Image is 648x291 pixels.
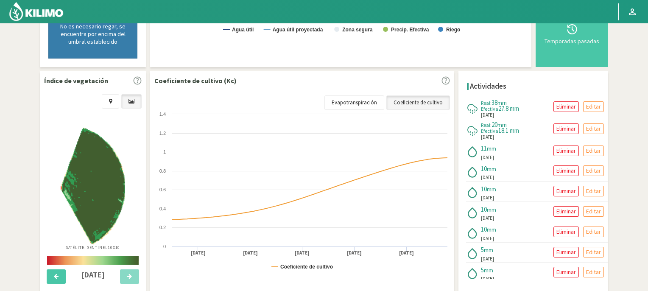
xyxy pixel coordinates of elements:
span: Efectiva [481,128,498,134]
p: Eliminar [556,186,576,196]
text: Coeficiente de cultivo [280,264,333,270]
h4: [DATE] [71,271,115,279]
text: Zona segura [342,27,373,33]
p: Eliminar [556,102,576,112]
span: 27.8 mm [498,104,519,112]
span: mm [487,206,496,213]
img: a487eacc-f788-4cdf-abca-482e5696959c_-_sentinel_-_2025-09-03.png [61,128,125,244]
button: Editar [583,101,604,112]
span: [DATE] [481,154,494,161]
p: No es necesario regar, se encuentra por encima del umbral establecido [57,22,128,45]
text: 0.8 [159,168,166,173]
span: mm [487,226,496,233]
p: Satélite: Sentinel [66,244,120,251]
button: Editar [583,145,604,156]
span: [DATE] [481,255,494,263]
button: Editar [583,267,604,277]
text: [DATE] [191,250,206,256]
button: Eliminar [553,145,579,156]
text: 0 [163,244,166,249]
span: [DATE] [481,134,494,141]
p: Editar [586,124,601,134]
p: Coeficiente de cultivo (Kc) [154,76,237,86]
p: Editar [586,247,601,257]
span: 11 [481,144,487,152]
p: Editar [586,166,601,176]
text: [DATE] [243,250,258,256]
button: Eliminar [553,206,579,217]
text: 0.6 [159,187,166,192]
button: Eliminar [553,247,579,257]
span: mm [487,165,496,173]
text: 0.2 [159,225,166,230]
text: [DATE] [295,250,310,256]
button: Eliminar [553,267,579,277]
button: Eliminar [553,101,579,112]
span: [DATE] [481,194,494,201]
span: 5 [481,246,484,254]
text: [DATE] [347,250,362,256]
p: Eliminar [556,207,576,216]
span: mm [497,121,507,129]
p: Índice de vegetación [44,76,108,86]
span: 20 [492,120,497,129]
button: Editar [583,206,604,217]
span: mm [487,185,496,193]
span: 10 [481,165,487,173]
p: Editar [586,207,601,216]
p: Editar [586,227,601,237]
span: [DATE] [481,112,494,119]
span: [DATE] [481,235,494,242]
text: Riego [446,27,460,33]
p: Eliminar [556,267,576,277]
text: Agua útil [232,27,254,33]
button: Editar [583,186,604,196]
button: Editar [583,123,604,134]
button: Editar [583,227,604,237]
span: mm [484,246,493,254]
span: Real: [481,100,492,106]
p: Eliminar [556,227,576,237]
span: mm [484,266,493,274]
button: Eliminar [553,186,579,196]
button: Eliminar [553,165,579,176]
text: 1.2 [159,131,166,136]
text: [DATE] [399,250,414,256]
p: Editar [586,146,601,156]
button: Temporadas pasadas [540,4,604,63]
span: [DATE] [481,215,494,222]
img: Kilimo [8,1,64,22]
h4: Actividades [470,82,506,90]
p: Eliminar [556,166,576,176]
a: Coeficiente de cultivo [386,95,450,110]
p: Eliminar [556,124,576,134]
div: Temporadas pasadas [542,38,601,44]
span: 10 [481,225,487,233]
span: 38 [492,98,497,106]
text: 1.4 [159,112,166,117]
span: 18.1 mm [498,126,519,134]
button: Eliminar [553,227,579,237]
button: Eliminar [553,123,579,134]
text: 1 [163,149,166,154]
span: 10 [481,185,487,193]
span: mm [487,145,496,152]
text: 0.4 [159,206,166,211]
span: Real: [481,122,492,128]
p: Eliminar [556,146,576,156]
img: scale [47,256,139,265]
span: 5 [481,266,484,274]
a: Evapotranspiración [324,95,384,110]
p: Eliminar [556,247,576,257]
button: Editar [583,247,604,257]
span: 10 [481,205,487,213]
p: Editar [586,102,601,112]
span: Efectiva [481,106,498,112]
text: Agua útil proyectada [273,27,323,33]
span: [DATE] [481,275,494,283]
span: 10X10 [108,245,120,250]
span: [DATE] [481,174,494,181]
p: Editar [586,186,601,196]
text: Precip. Efectiva [391,27,429,33]
button: Editar [583,165,604,176]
